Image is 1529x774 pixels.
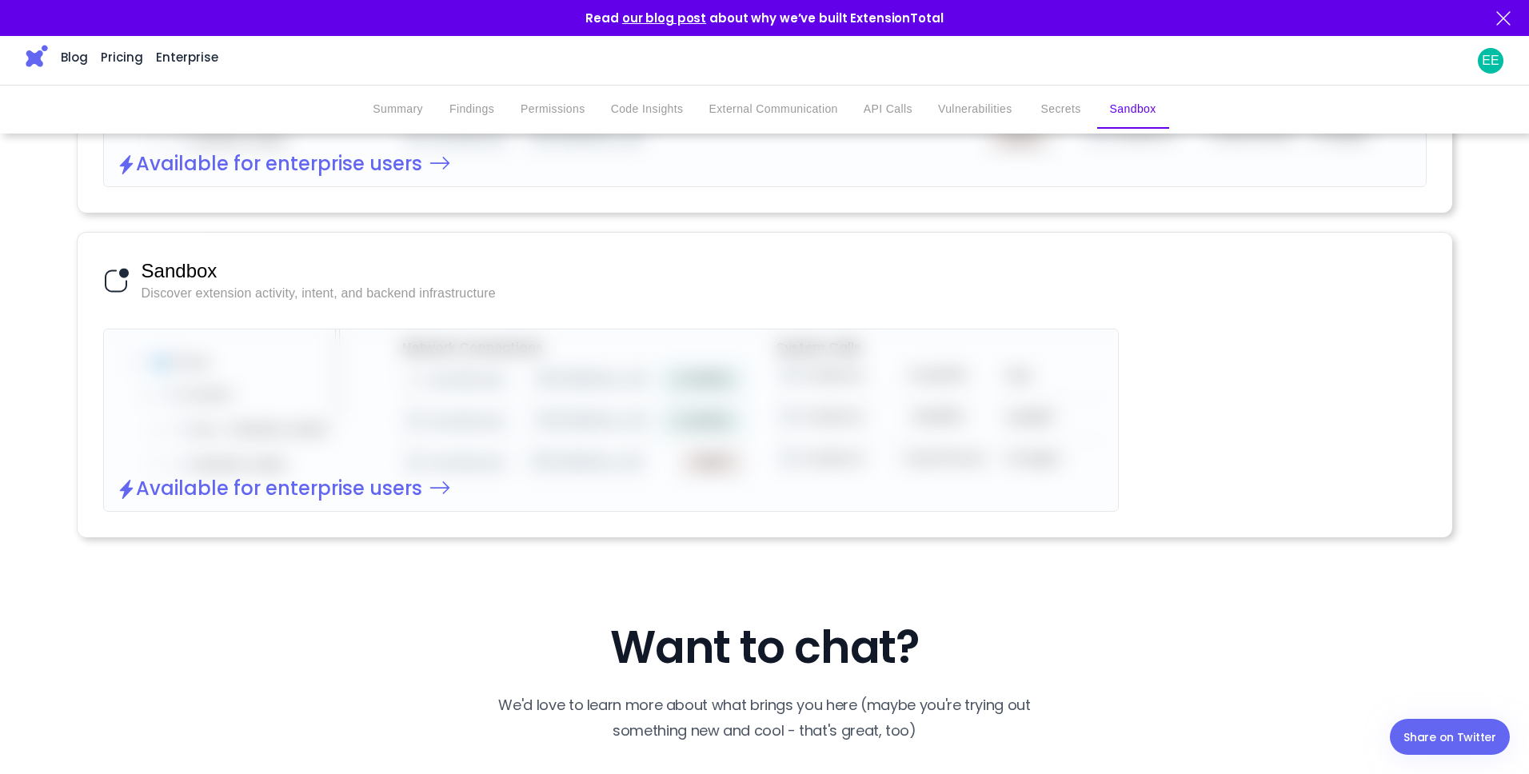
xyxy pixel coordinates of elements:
[1403,728,1496,747] div: Share on Twitter
[461,622,1068,673] h1: Want to chat?
[851,90,925,129] button: API Calls
[1025,90,1097,129] button: Secrets
[925,90,1025,129] button: Vulnerabilities
[1097,90,1169,129] button: Sandbox
[360,90,436,129] button: Summary
[598,90,697,129] button: Code Insights
[622,10,706,26] a: our blog post
[142,258,1427,284] span: Sandbox
[1390,719,1510,755] a: Share on Twitter
[696,90,850,129] button: External Communication
[360,90,1168,129] div: secondary tabs example
[436,90,508,129] button: Findings
[136,480,422,502] h2: Available for enterprise users
[1478,48,1503,74] a: EE
[1482,51,1499,70] p: EE
[461,692,1068,744] p: We'd love to learn more about what brings you here (maybe you're trying out something new and coo...
[142,284,1427,303] span: Discover extension activity, intent, and backend infrastructure
[508,90,598,129] button: Permissions
[136,155,422,178] h2: Available for enterprise users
